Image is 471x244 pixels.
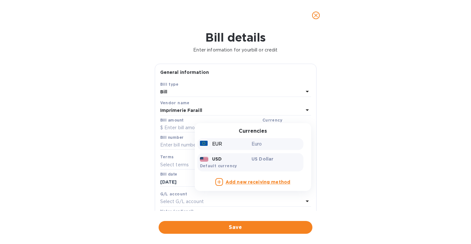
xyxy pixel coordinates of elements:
[160,209,194,213] label: Notes (optional)
[5,47,466,53] p: Enter information for your bill or credit
[160,154,174,159] b: Terms
[160,123,260,133] input: $ Enter bill amount
[212,141,222,147] p: EUR
[200,157,209,161] img: USD
[160,136,183,139] label: Bill number
[160,173,177,177] label: Bill date
[160,118,183,122] label: Bill amount
[239,128,267,134] h3: Currencies
[252,156,301,162] p: US Dollar
[160,70,209,75] b: General information
[308,8,324,23] button: close
[160,108,202,113] b: Imprimerie Faraill
[160,82,179,87] b: Bill type
[262,118,282,122] b: Currency
[160,198,204,205] p: Select G/L account
[160,140,311,150] input: Enter bill number
[160,192,187,196] b: G/L account
[160,100,190,105] b: Vendor name
[159,221,312,234] button: Save
[252,141,301,147] p: Euro
[212,156,222,162] p: USD
[226,179,290,185] b: Add new receiving method
[200,163,237,168] b: Default currency
[164,224,307,231] span: Save
[5,31,466,44] h1: Bill details
[160,177,221,187] input: Select date
[160,89,168,94] b: Bill
[160,161,189,168] p: Select terms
